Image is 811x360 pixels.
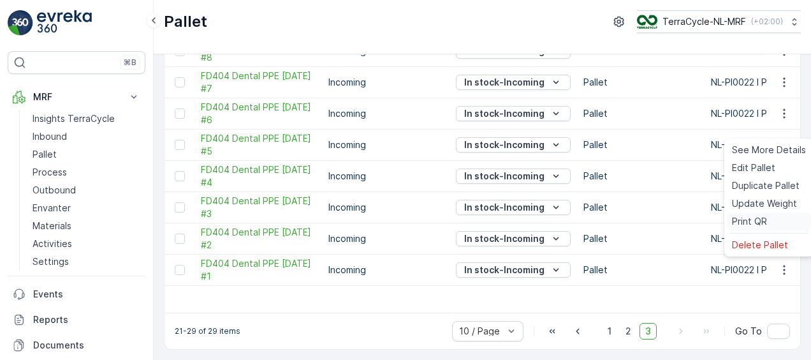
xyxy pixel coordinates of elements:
[201,195,316,220] a: FD404 Dental PPE 27.05.24 #3
[732,197,797,210] span: Update Weight
[201,70,316,95] span: FD404 Dental PPE [DATE] #7
[8,281,145,307] a: Events
[464,264,544,276] p: In stock-Incoming
[201,132,316,158] span: FD404 Dental PPE [DATE] #5
[27,199,145,217] a: Envanter
[583,76,698,89] p: Pallet
[328,107,443,120] p: Incoming
[71,273,83,283] span: 30
[456,262,571,278] button: In stock-Incoming
[67,251,84,262] span: 375
[33,184,76,197] p: Outbound
[33,148,57,161] p: Pallet
[456,169,571,184] button: In stock-Incoming
[33,255,69,268] p: Settings
[662,15,746,28] p: TerraCycle-NL-MRF
[727,177,811,195] a: Duplicate Pallet
[27,235,145,253] a: Activities
[620,323,637,340] span: 2
[464,201,544,214] p: In stock-Incoming
[201,226,316,251] a: FD404 Dental PPE 27.05.24 #2
[583,201,698,214] p: Pallet
[11,230,75,241] span: Total Weight :
[732,215,767,228] span: Print QR
[11,315,54,326] span: Material :
[201,101,316,126] span: FD404 Dental PPE [DATE] #6
[42,209,173,220] span: FD404 Dental PPE [DATE] #12
[33,220,71,232] p: Materials
[732,239,788,251] span: Delete Pallet
[583,264,698,276] p: Pallet
[456,137,571,153] button: In stock-Incoming
[33,313,140,326] p: Reports
[727,141,811,159] a: See More Details
[727,159,811,177] a: Edit Pallet
[456,106,571,121] button: In stock-Incoming
[37,10,92,36] img: logo_light-DOdMpM7g.png
[201,226,316,251] span: FD404 Dental PPE [DATE] #2
[27,217,145,235] a: Materials
[464,139,544,151] p: In stock-Incoming
[328,139,443,151] p: Incoming
[328,232,443,245] p: Incoming
[456,200,571,215] button: In stock-Incoming
[164,11,207,32] p: Pallet
[33,112,115,125] p: Insights TerraCycle
[637,15,657,29] img: TC_v739CUj.png
[201,132,316,158] a: FD404 Dental PPE 27.05.24 #5
[27,163,145,181] a: Process
[175,140,185,150] div: Toggle Row Selected
[8,84,145,110] button: MRF
[11,273,71,283] span: Tare Weight :
[33,130,67,143] p: Inbound
[33,288,140,301] p: Events
[328,201,443,214] p: Incoming
[175,234,185,244] div: Toggle Row Selected
[583,170,698,183] p: Pallet
[27,128,145,146] a: Inbound
[175,77,185,87] div: Toggle Row Selected
[328,264,443,276] p: Incoming
[175,109,185,119] div: Toggle Row Selected
[75,230,92,241] span: 405
[732,144,806,156] span: See More Details
[11,209,42,220] span: Name :
[637,10,801,33] button: TerraCycle-NL-MRF(+02:00)
[201,101,316,126] a: FD404 Dental PPE 27.05.24 #6
[8,10,33,36] img: logo
[11,294,68,304] span: Asset Type :
[175,326,240,336] p: 21-29 of 29 items
[732,161,775,174] span: Edit Pallet
[583,232,698,245] p: Pallet
[201,257,316,283] a: FD404 Dental PPE 27.05.24 #1
[583,107,698,120] p: Pallet
[201,70,316,95] a: FD404 Dental PPE 27.05.24 #7
[464,107,544,120] p: In stock-Incoming
[54,315,128,326] span: NL-PI0022 I PBM
[464,170,544,183] p: In stock-Incoming
[27,253,145,271] a: Settings
[33,166,67,179] p: Process
[201,163,316,189] a: FD404 Dental PPE 27.05.24 #4
[328,11,480,26] p: FD404 Dental PPE [DATE] #12
[175,202,185,213] div: Toggle Row Selected
[27,181,145,199] a: Outbound
[11,251,67,262] span: Net Weight :
[124,57,136,68] p: ⌘B
[639,323,657,340] span: 3
[27,146,145,163] a: Pallet
[33,339,140,352] p: Documents
[27,110,145,128] a: Insights TerraCycle
[735,325,762,338] span: Go To
[201,257,316,283] span: FD404 Dental PPE [DATE] #1
[583,139,698,151] p: Pallet
[456,75,571,90] button: In stock-Incoming
[68,294,93,304] span: Pallet
[328,76,443,89] p: Incoming
[175,265,185,275] div: Toggle Row Selected
[464,76,544,89] p: In stock-Incoming
[751,17,783,27] p: ( +02:00 )
[201,195,316,220] span: FD404 Dental PPE [DATE] #3
[464,232,544,245] p: In stock-Incoming
[175,171,185,181] div: Toggle Row Selected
